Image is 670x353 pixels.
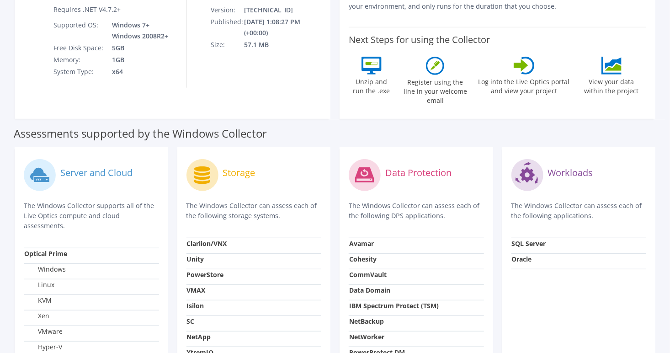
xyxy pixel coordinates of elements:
[349,239,374,248] strong: Avamar
[60,168,133,177] label: Server and Cloud
[14,129,267,138] label: Assessments supported by the Windows Collector
[24,311,49,321] label: Xen
[187,317,195,326] strong: SC
[401,75,469,105] label: Register using the line in your welcome email
[187,255,204,263] strong: Unity
[579,75,644,96] label: View your data within the project
[187,286,206,294] strong: VMAX
[105,66,170,78] td: x64
[244,4,326,16] td: [TECHNICAL_ID]
[53,54,105,66] td: Memory:
[187,332,211,341] strong: NetApp
[512,255,532,263] strong: Oracle
[210,4,244,16] td: Version:
[24,280,54,289] label: Linux
[210,39,244,51] td: Size:
[187,270,224,279] strong: PowerStore
[53,66,105,78] td: System Type:
[349,270,387,279] strong: CommVault
[349,255,377,263] strong: Cohesity
[349,34,490,45] label: Next Steps for using the Collector
[24,201,159,231] p: The Windows Collector supports all of the Live Optics compute and cloud assessments.
[548,168,593,177] label: Workloads
[349,301,439,310] strong: IBM Spectrum Protect (TSM)
[244,16,326,39] td: [DATE] 1:08:27 PM (+00:00)
[244,39,326,51] td: 57.1 MB
[53,42,105,54] td: Free Disk Space:
[24,327,63,336] label: VMware
[187,239,227,248] strong: Clariion/VNX
[53,19,105,42] td: Supported OS:
[24,342,62,352] label: Hyper-V
[349,332,384,341] strong: NetWorker
[187,301,204,310] strong: Isilon
[186,201,322,221] p: The Windows Collector can assess each of the following storage systems.
[385,168,452,177] label: Data Protection
[105,42,170,54] td: 5GB
[349,286,390,294] strong: Data Domain
[478,75,570,96] label: Log into the Live Optics portal and view your project
[512,239,546,248] strong: SQL Server
[105,19,170,42] td: Windows 7+ Windows 2008R2+
[223,168,255,177] label: Storage
[349,317,384,326] strong: NetBackup
[24,265,66,274] label: Windows
[210,16,244,39] td: Published:
[24,296,52,305] label: KVM
[53,5,121,14] label: Requires .NET V4.7.2+
[349,201,484,221] p: The Windows Collector can assess each of the following DPS applications.
[24,249,67,258] strong: Optical Prime
[105,54,170,66] td: 1GB
[351,75,393,96] label: Unzip and run the .exe
[511,201,647,221] p: The Windows Collector can assess each of the following applications.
